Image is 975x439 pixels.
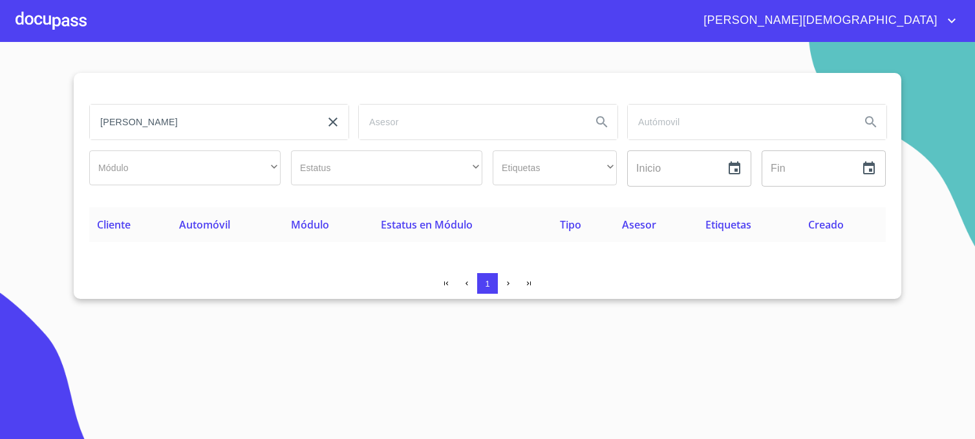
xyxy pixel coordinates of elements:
[291,218,329,232] span: Módulo
[179,218,230,232] span: Automóvil
[90,105,312,139] input: search
[560,218,581,232] span: Tipo
[477,273,498,294] button: 1
[493,150,617,185] div: ​
[628,105,850,139] input: search
[694,10,944,31] span: [PERSON_NAME][DEMOGRAPHIC_DATA]
[381,218,473,232] span: Estatus en Módulo
[89,150,281,185] div: ​
[808,218,844,232] span: Creado
[622,218,656,232] span: Asesor
[705,218,751,232] span: Etiquetas
[694,10,959,31] button: account of current user
[317,107,348,138] button: clear input
[291,150,482,185] div: ​
[97,218,131,232] span: Cliente
[586,107,617,138] button: Search
[485,279,489,289] span: 1
[359,105,581,139] input: search
[855,107,886,138] button: Search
